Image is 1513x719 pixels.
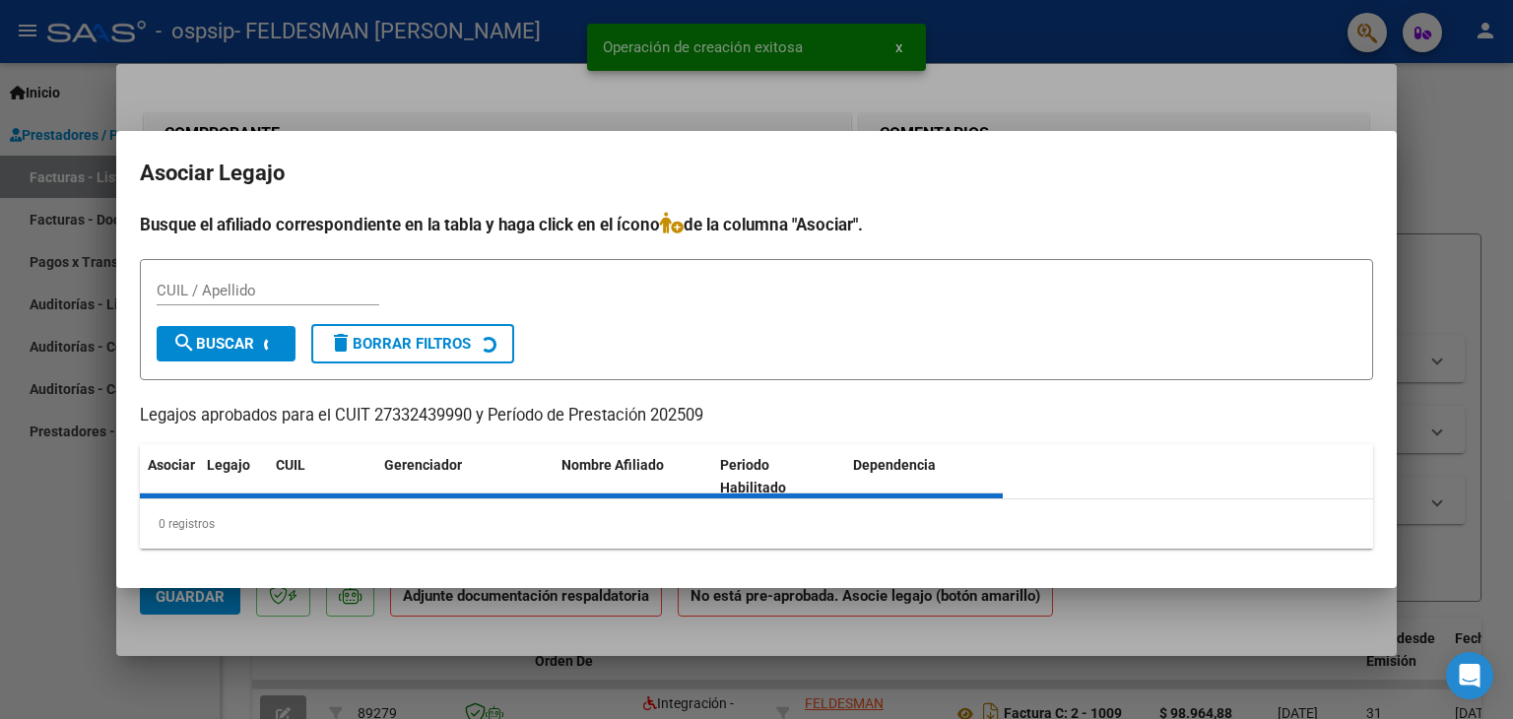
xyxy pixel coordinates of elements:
[140,444,199,509] datatable-header-cell: Asociar
[157,326,296,361] button: Buscar
[853,457,936,473] span: Dependencia
[140,499,1373,549] div: 0 registros
[554,444,712,509] datatable-header-cell: Nombre Afiliado
[712,444,845,509] datatable-header-cell: Periodo Habilitado
[276,457,305,473] span: CUIL
[845,444,1004,509] datatable-header-cell: Dependencia
[172,335,254,353] span: Buscar
[172,331,196,355] mat-icon: search
[199,444,268,509] datatable-header-cell: Legajo
[140,212,1373,237] h4: Busque el afiliado correspondiente en la tabla y haga click en el ícono de la columna "Asociar".
[268,444,376,509] datatable-header-cell: CUIL
[561,457,664,473] span: Nombre Afiliado
[140,404,1373,428] p: Legajos aprobados para el CUIT 27332439990 y Período de Prestación 202509
[384,457,462,473] span: Gerenciador
[148,457,195,473] span: Asociar
[376,444,554,509] datatable-header-cell: Gerenciador
[720,457,786,495] span: Periodo Habilitado
[329,335,471,353] span: Borrar Filtros
[1446,652,1493,699] div: Open Intercom Messenger
[329,331,353,355] mat-icon: delete
[207,457,250,473] span: Legajo
[140,155,1373,192] h2: Asociar Legajo
[311,324,514,363] button: Borrar Filtros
